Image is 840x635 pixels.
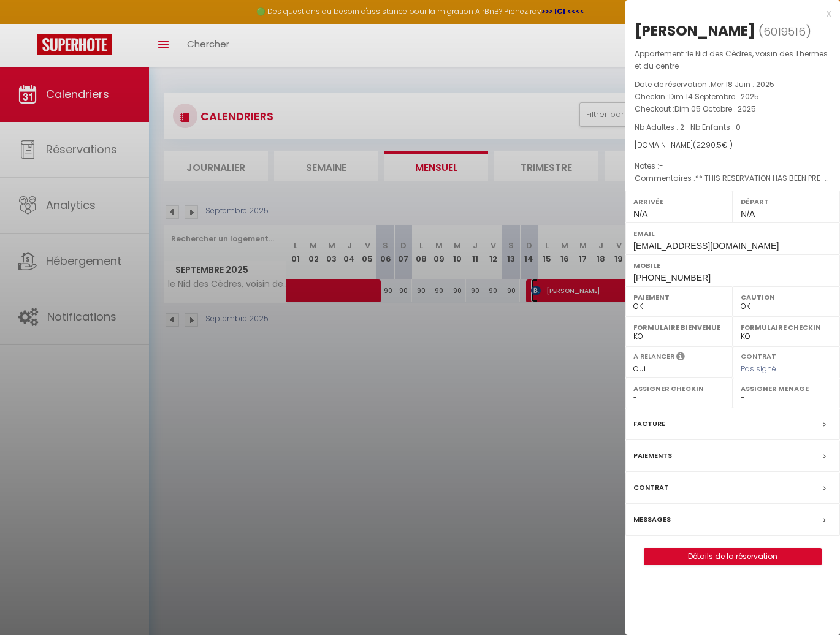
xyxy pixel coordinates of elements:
[763,24,806,39] span: 6019516
[676,351,685,365] i: Sélectionner OUI si vous souhaiter envoyer les séquences de messages post-checkout
[633,227,832,240] label: Email
[696,140,722,150] span: 2290.5
[633,291,725,303] label: Paiement
[644,548,822,565] button: Détails de la réservation
[741,363,776,374] span: Pas signé
[635,48,831,72] p: Appartement :
[625,6,831,21] div: x
[635,160,831,172] p: Notes :
[633,241,779,251] span: [EMAIL_ADDRESS][DOMAIN_NAME]
[633,259,832,272] label: Mobile
[635,103,831,115] p: Checkout :
[669,91,759,102] span: Dim 14 Septembre . 2025
[635,21,755,40] div: [PERSON_NAME]
[674,104,756,114] span: Dim 05 Octobre . 2025
[741,196,832,208] label: Départ
[633,273,711,283] span: [PHONE_NUMBER]
[633,321,725,333] label: Formulaire Bienvenue
[635,172,831,184] p: Commentaires :
[635,91,831,103] p: Checkin :
[741,382,832,395] label: Assigner Menage
[633,351,674,362] label: A relancer
[741,291,832,303] label: Caution
[741,209,755,219] span: N/A
[758,23,811,40] span: ( )
[633,513,671,526] label: Messages
[741,321,832,333] label: Formulaire Checkin
[633,449,672,462] label: Paiements
[635,140,831,151] div: [DOMAIN_NAME]
[711,79,774,89] span: Mer 18 Juin . 2025
[635,78,831,91] p: Date de réservation :
[635,122,741,132] span: Nb Adultes : 2 -
[644,549,821,565] a: Détails de la réservation
[633,209,647,219] span: N/A
[633,196,725,208] label: Arrivée
[633,481,669,494] label: Contrat
[659,161,663,171] span: -
[633,382,725,395] label: Assigner Checkin
[635,48,828,71] span: le Nid des Cèdres, voisin des Thermes et du centre
[693,140,733,150] span: ( € )
[741,351,776,359] label: Contrat
[690,122,741,132] span: Nb Enfants : 0
[633,417,665,430] label: Facture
